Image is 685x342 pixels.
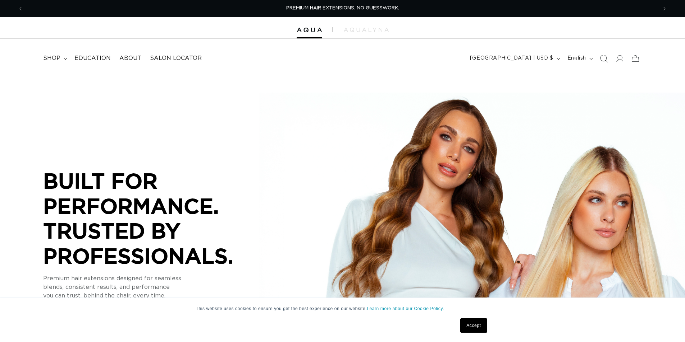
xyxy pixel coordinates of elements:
img: Aqua Hair Extensions [297,28,322,33]
span: Salon Locator [150,55,202,62]
button: English [563,52,596,65]
span: About [119,55,141,62]
img: aqualyna.com [344,28,389,32]
p: Premium hair extensions designed for seamless blends, consistent results, and performance you can... [43,274,259,300]
span: PREMIUM HAIR EXTENSIONS. NO GUESSWORK. [286,6,399,10]
a: Education [70,50,115,66]
span: Education [74,55,111,62]
button: Previous announcement [13,2,28,15]
p: BUILT FOR PERFORMANCE. TRUSTED BY PROFESSIONALS. [43,168,259,268]
a: Learn more about our Cookie Policy. [367,306,444,311]
a: About [115,50,146,66]
span: shop [43,55,60,62]
span: English [567,55,586,62]
p: This website uses cookies to ensure you get the best experience on our website. [196,305,489,312]
a: Salon Locator [146,50,206,66]
button: Next announcement [657,2,672,15]
a: Accept [460,318,487,333]
span: [GEOGRAPHIC_DATA] | USD $ [470,55,553,62]
button: [GEOGRAPHIC_DATA] | USD $ [466,52,563,65]
summary: shop [39,50,70,66]
summary: Search [596,51,612,66]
